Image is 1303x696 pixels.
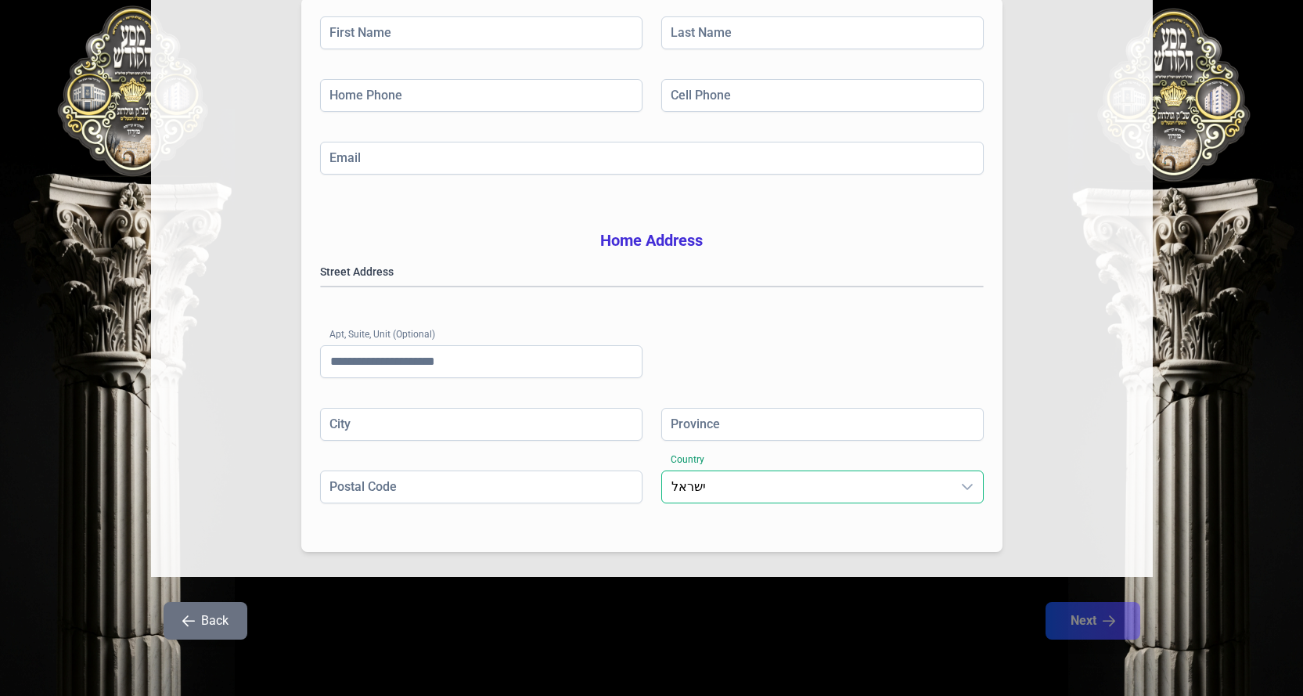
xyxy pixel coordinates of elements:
[320,264,984,279] label: Street Address
[320,229,984,251] h3: Home Address
[164,602,247,640] button: Back
[1046,602,1140,640] button: Next
[952,471,983,503] div: dropdown trigger
[662,471,952,503] span: ישראל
